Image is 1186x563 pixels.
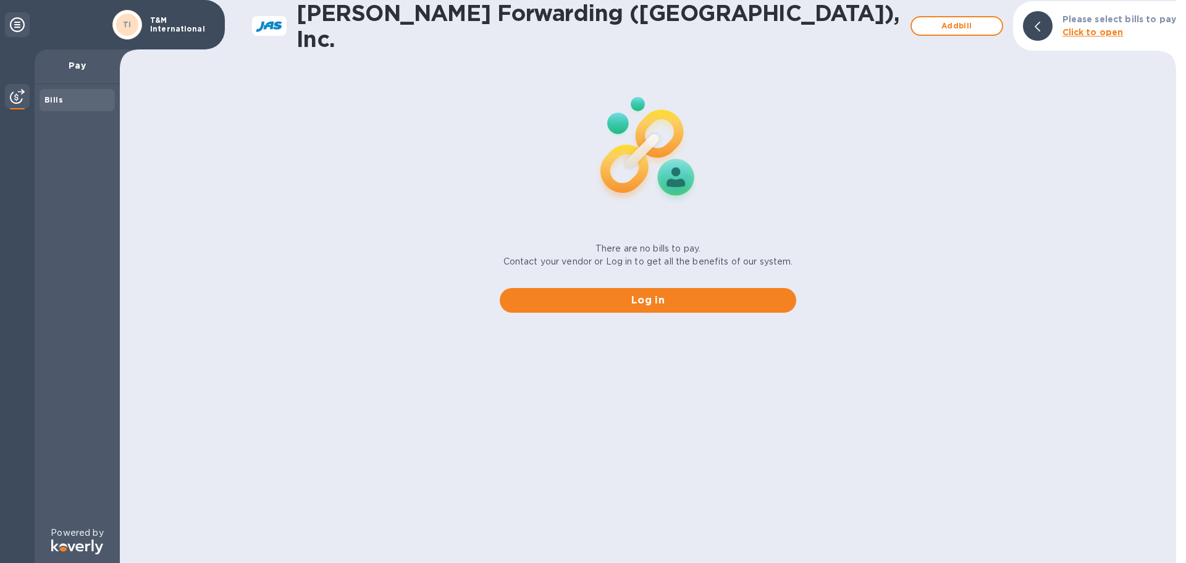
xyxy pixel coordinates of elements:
[510,293,786,308] span: Log in
[1062,14,1176,24] b: Please select bills to pay
[150,16,212,33] p: T&M International
[123,20,132,29] b: TI
[500,288,796,313] button: Log in
[1062,27,1124,37] b: Click to open
[922,19,992,33] span: Add bill
[503,242,793,268] p: There are no bills to pay. Contact your vendor or Log in to get all the benefits of our system.
[44,95,63,104] b: Bills
[911,16,1003,36] button: Addbill
[44,59,110,72] p: Pay
[51,540,103,554] img: Logo
[51,527,103,540] p: Powered by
